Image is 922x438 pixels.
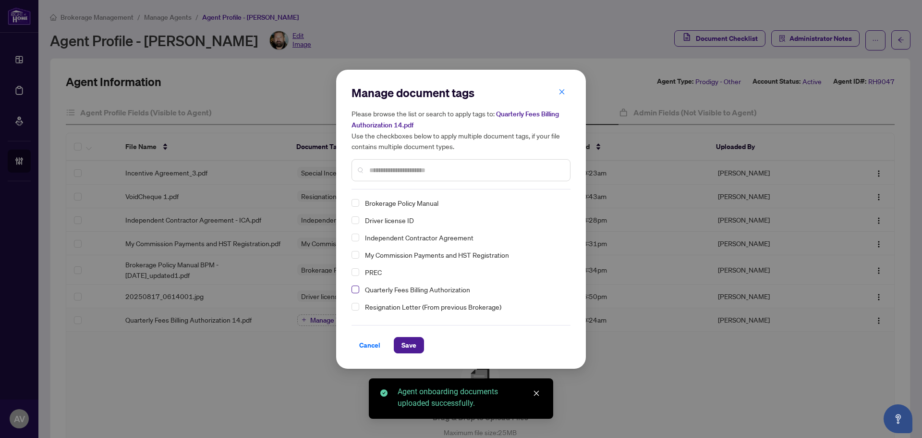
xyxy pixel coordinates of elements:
span: Select Driver license ID [352,216,359,224]
a: Close [531,388,542,399]
span: Brokerage Policy Manual [365,197,438,209]
span: Brokerage Policy Manual [361,197,565,209]
span: PREC [365,266,382,278]
span: Select Brokerage Policy Manual [352,199,359,207]
span: Select My Commission Payments and HST Registration [352,251,359,259]
button: Save [394,337,424,353]
h2: Manage document tags [352,85,570,100]
span: Quarterly Fees Billing Authorization [365,284,470,295]
span: My Commission Payments and HST Registration [365,249,509,261]
span: close [533,390,540,397]
h5: Please browse the list or search to apply tags to: Use the checkboxes below to apply multiple doc... [352,108,570,151]
span: Resignation Letter (From previous Brokerage) [365,301,501,313]
span: Independent Contractor Agreement [365,232,473,243]
span: Select Quarterly Fees Billing Authorization [352,286,359,293]
span: Cancel [359,338,380,353]
span: PREC [361,266,565,278]
span: Quarterly Fees Billing Authorization [361,284,565,295]
span: Save [401,338,416,353]
span: Select Resignation Letter (From previous Brokerage) [352,303,359,311]
div: Agent onboarding documents uploaded successfully. [398,386,542,409]
span: My Commission Payments and HST Registration [361,249,565,261]
span: Select PREC [352,268,359,276]
span: Driver license ID [365,214,414,226]
span: Resignation Letter (From previous Brokerage) [361,301,565,313]
span: Select Independent Contractor Agreement [352,234,359,241]
span: Driver license ID [361,214,565,226]
button: Open asap [884,404,912,433]
span: check-circle [380,389,388,397]
span: close [558,88,565,95]
span: Quarterly Fees Billing Authorization 14.pdf [352,110,559,129]
button: Cancel [352,337,388,353]
span: Independent Contractor Agreement [361,232,565,243]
